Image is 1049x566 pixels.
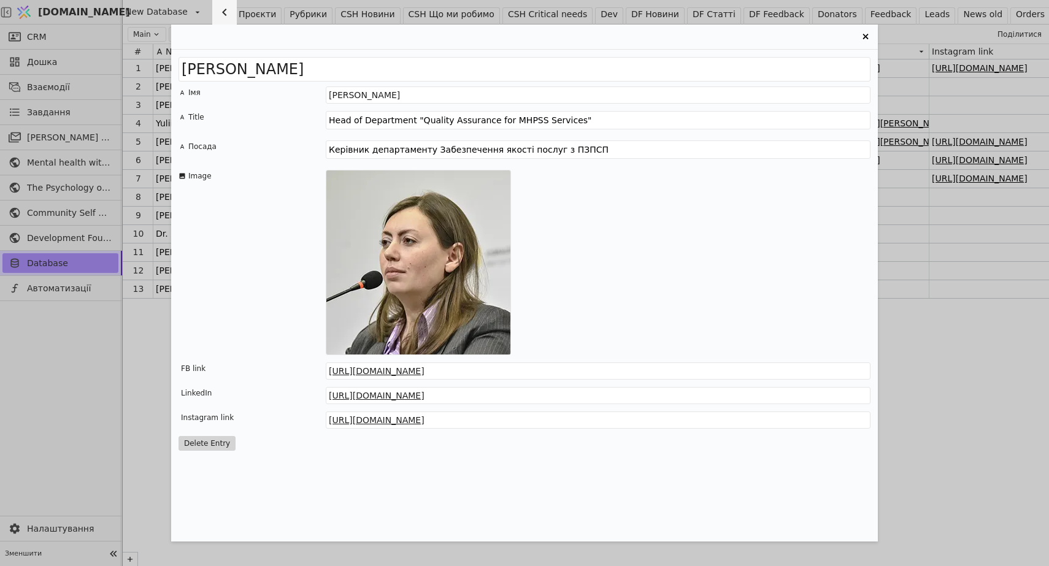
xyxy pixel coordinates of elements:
[188,86,201,99] div: Імя
[188,111,204,123] div: Title
[181,362,206,375] div: FB link
[326,140,870,159] textarea: Керівник департаменту Забезпечення якості послуг з ПЗПСП
[179,436,236,451] button: Delete Entry
[326,170,510,354] img: 1649671819858-Marta.webp
[326,111,870,129] textarea: Head of Department "Quality Assurance for MHPSS Services"
[171,25,878,541] div: Entry Card
[188,140,217,153] div: Посада
[181,411,234,424] div: Instagram link
[181,387,212,399] div: LinkedIn
[188,170,212,182] div: Image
